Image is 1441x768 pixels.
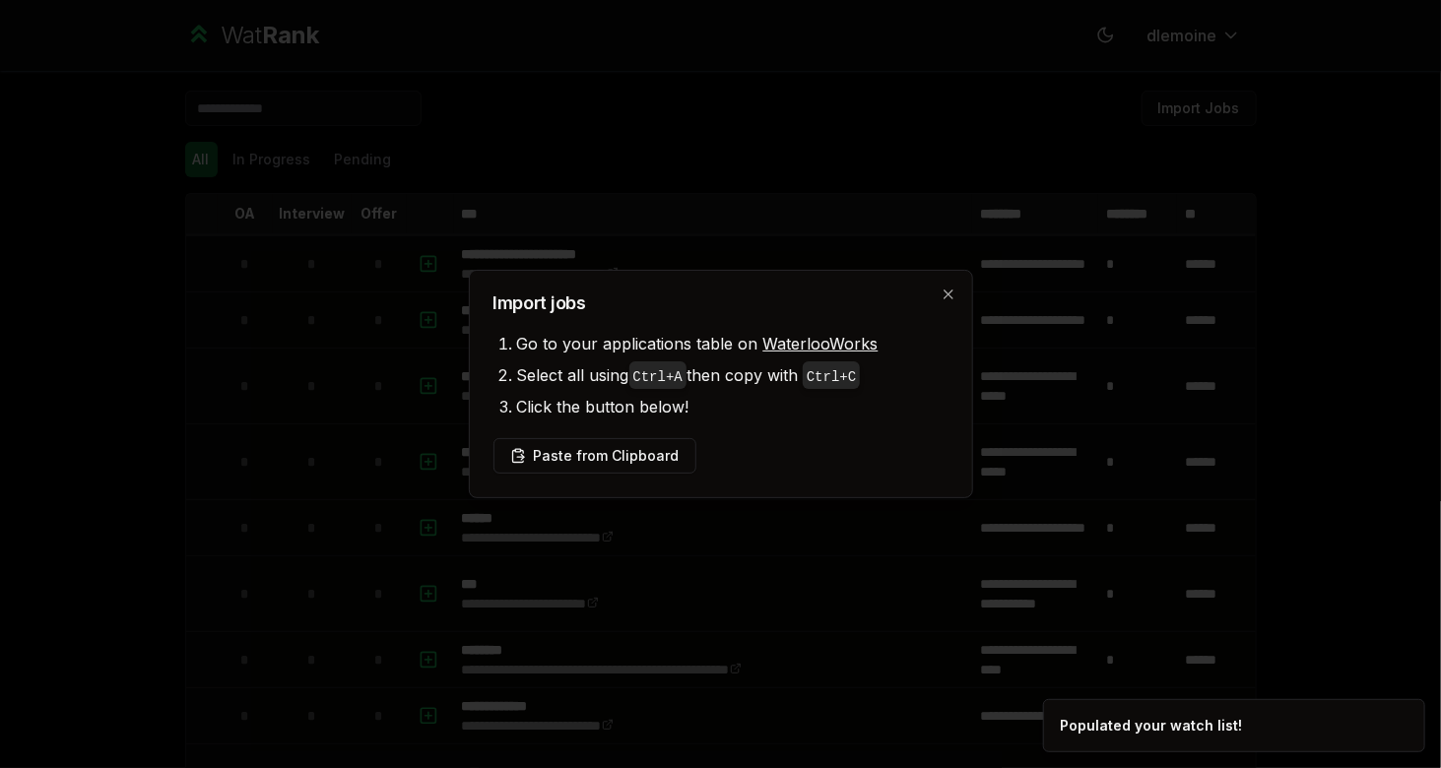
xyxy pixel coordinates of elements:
button: Paste from Clipboard [493,438,696,474]
h2: Import jobs [493,294,949,312]
li: Click the button below! [517,391,949,422]
li: Go to your applications table on [517,328,949,359]
code: Ctrl+ C [807,369,856,385]
code: Ctrl+ A [633,369,683,385]
a: WaterlooWorks [763,334,879,353]
li: Select all using then copy with [517,359,949,391]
